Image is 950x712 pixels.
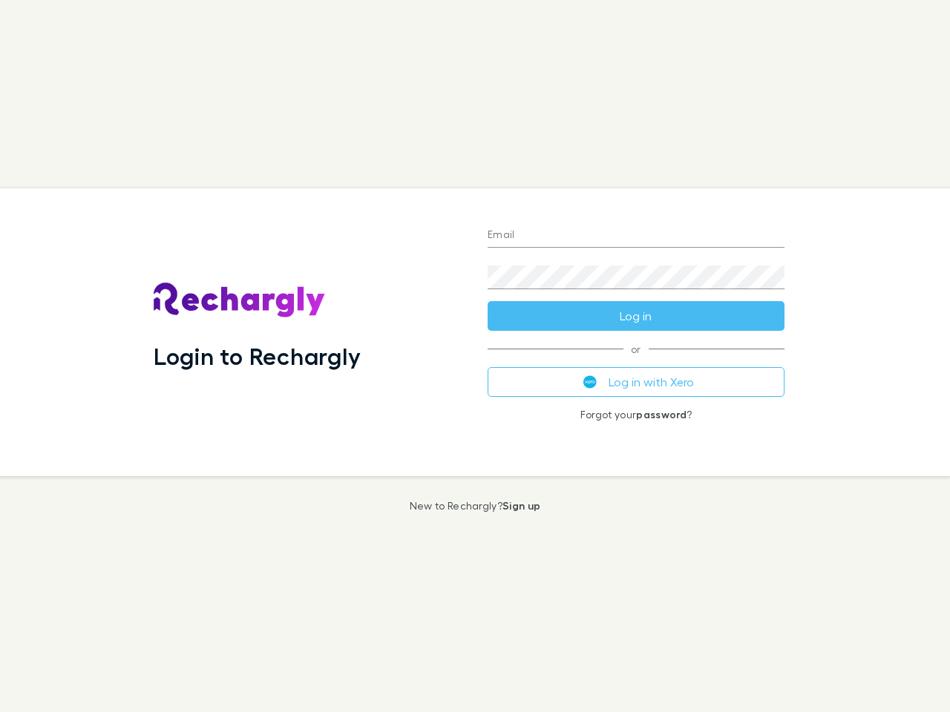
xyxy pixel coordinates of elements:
img: Xero's logo [583,375,597,389]
a: Sign up [502,499,540,512]
h1: Login to Rechargly [154,342,361,370]
p: Forgot your ? [488,409,784,421]
p: New to Rechargly? [410,500,541,512]
img: Rechargly's Logo [154,283,326,318]
button: Log in [488,301,784,331]
a: password [636,408,687,421]
button: Log in with Xero [488,367,784,397]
